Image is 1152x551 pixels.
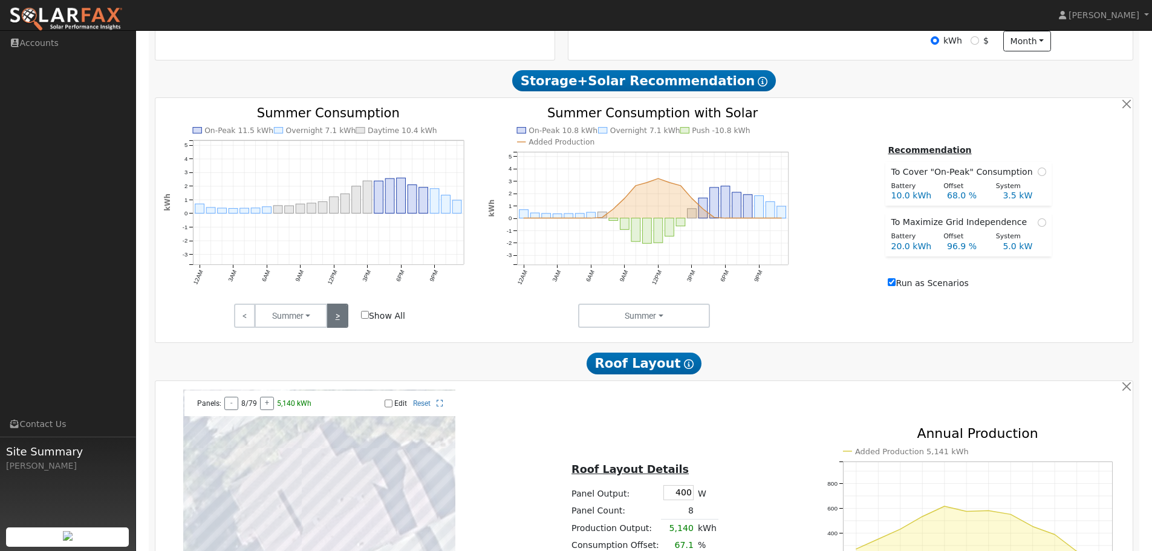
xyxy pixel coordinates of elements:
circle: onclick="" [780,217,783,219]
label: Run as Scenarios [888,277,968,290]
circle: onclick="" [964,509,969,514]
text: 2 [184,183,187,189]
rect: onclick="" [307,203,316,214]
rect: onclick="" [430,189,439,214]
span: Site Summary [6,443,129,460]
text: 400 [827,530,838,536]
text: -2 [182,237,187,244]
text: Added Production [529,138,594,146]
button: Summer [255,304,327,328]
button: Summer [578,304,711,328]
circle: onclick="" [545,217,548,219]
a: Reset [413,399,431,408]
circle: onclick="" [556,217,559,219]
rect: onclick="" [576,213,585,218]
circle: onclick="" [942,504,947,509]
rect: onclick="" [698,198,708,218]
rect: onclick="" [587,212,596,218]
u: Recommendation [888,145,971,155]
circle: onclick="" [747,217,749,219]
circle: onclick="" [735,217,738,219]
circle: onclick="" [635,184,637,186]
td: 8 [661,502,695,520]
rect: onclick="" [688,208,697,218]
td: Production Output: [570,520,662,537]
text: Added Production 5,141 kWh [855,447,969,456]
circle: onclick="" [691,197,693,200]
text: 3 [509,177,512,184]
text: 12AM [192,269,204,285]
rect: onclick="" [452,200,461,214]
td: Panel Output: [570,483,662,502]
input: Show All [361,311,369,319]
text: 6PM [395,269,406,282]
img: retrieve [63,531,73,541]
rect: onclick="" [318,201,327,213]
rect: onclick="" [217,208,226,213]
text: 1 [184,196,187,203]
text: 12PM [326,269,339,285]
rect: onclick="" [519,209,529,218]
rect: onclick="" [419,187,428,213]
rect: onclick="" [542,213,551,218]
rect: onclick="" [251,208,260,214]
circle: onclick="" [534,217,536,219]
i: Show Help [758,77,767,86]
text: On-Peak 11.5 kWh [204,126,273,135]
circle: onclick="" [680,184,682,186]
text: Daytime 10.4 kWh [368,126,437,135]
text: 1 [509,202,512,209]
circle: onclick="" [769,217,772,219]
rect: onclick="" [530,213,539,218]
rect: onclick="" [363,181,372,214]
rect: onclick="" [206,207,215,214]
text: Push -10.8 kWh [692,126,750,135]
button: - [224,397,238,410]
div: 3.5 kW [997,189,1052,202]
circle: onclick="" [724,217,727,219]
rect: onclick="" [195,204,204,213]
circle: onclick="" [522,217,525,219]
td: Panel Count: [570,502,662,520]
a: Full Screen [437,399,443,408]
text: 3AM [551,269,562,282]
rect: onclick="" [620,218,630,229]
text: -3 [182,250,187,257]
circle: onclick="" [713,216,715,218]
rect: onclick="" [239,208,249,213]
text: 0 [509,215,512,221]
circle: onclick="" [876,536,880,541]
rect: onclick="" [643,218,652,243]
text: 3 [184,169,187,175]
span: Panels: [197,399,221,408]
circle: onclick="" [668,181,671,183]
span: Roof Layout [587,353,702,374]
label: kWh [943,34,962,47]
div: 20.0 kWh [885,240,940,253]
text: 9AM [618,269,629,282]
text: 600 [827,505,838,512]
text: 3PM [361,269,372,282]
div: 10.0 kWh [885,189,940,202]
circle: onclick="" [702,207,705,210]
rect: onclick="" [665,218,674,236]
rect: onclick="" [553,214,562,218]
text: 0 [184,210,187,217]
circle: onclick="" [1052,532,1057,537]
text: -3 [507,252,512,258]
circle: onclick="" [646,181,648,183]
text: kWh [487,199,496,217]
text: 6AM [260,269,271,282]
i: Show Help [684,359,694,369]
span: To Maximize Grid Independence [891,216,1032,229]
div: 5.0 kW [997,240,1052,253]
text: -1 [507,227,512,233]
circle: onclick="" [568,217,570,219]
label: Show All [361,310,405,322]
div: System [989,181,1042,192]
circle: onclick="" [1030,524,1035,529]
rect: onclick="" [296,204,305,213]
div: Offset [937,232,990,242]
text: kWh [163,194,171,211]
rect: onclick="" [285,206,294,213]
